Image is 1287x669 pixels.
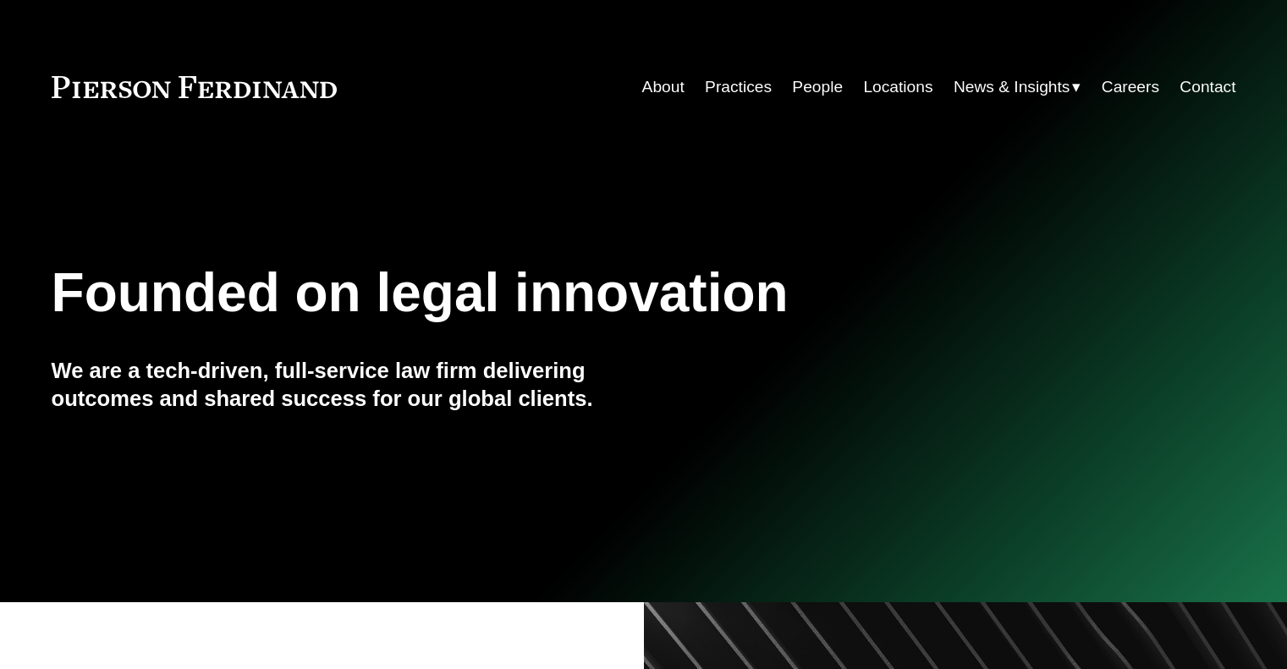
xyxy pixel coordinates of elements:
[1102,71,1159,103] a: Careers
[954,71,1081,103] a: folder dropdown
[792,71,843,103] a: People
[52,262,1039,324] h1: Founded on legal innovation
[642,71,685,103] a: About
[705,71,772,103] a: Practices
[863,71,932,103] a: Locations
[1180,71,1235,103] a: Contact
[954,73,1070,102] span: News & Insights
[52,357,644,412] h4: We are a tech-driven, full-service law firm delivering outcomes and shared success for our global...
